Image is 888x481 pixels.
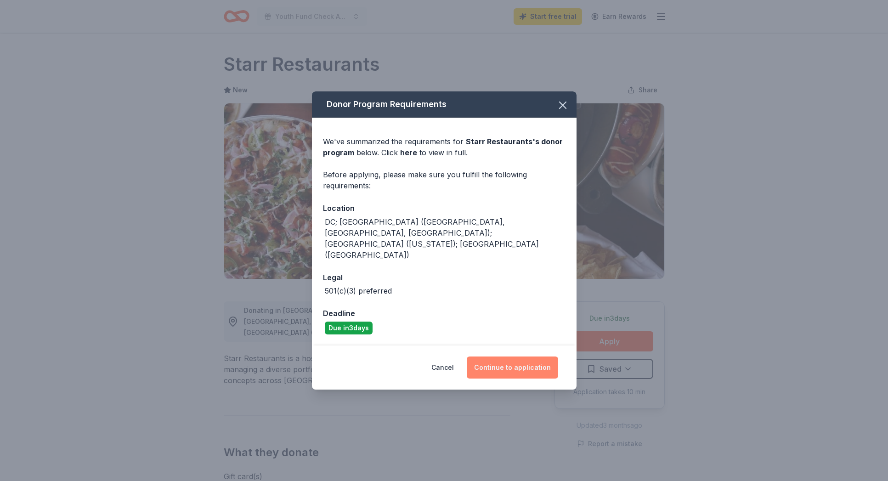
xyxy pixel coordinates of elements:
[467,357,558,379] button: Continue to application
[431,357,454,379] button: Cancel
[400,147,417,158] a: here
[323,202,566,214] div: Location
[312,91,577,118] div: Donor Program Requirements
[323,272,566,283] div: Legal
[325,285,392,296] div: 501(c)(3) preferred
[325,322,373,334] div: Due in 3 days
[323,169,566,191] div: Before applying, please make sure you fulfill the following requirements:
[323,307,566,319] div: Deadline
[325,216,566,260] div: DC; [GEOGRAPHIC_DATA] ([GEOGRAPHIC_DATA], [GEOGRAPHIC_DATA], [GEOGRAPHIC_DATA]); [GEOGRAPHIC_DATA...
[323,136,566,158] div: We've summarized the requirements for below. Click to view in full.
